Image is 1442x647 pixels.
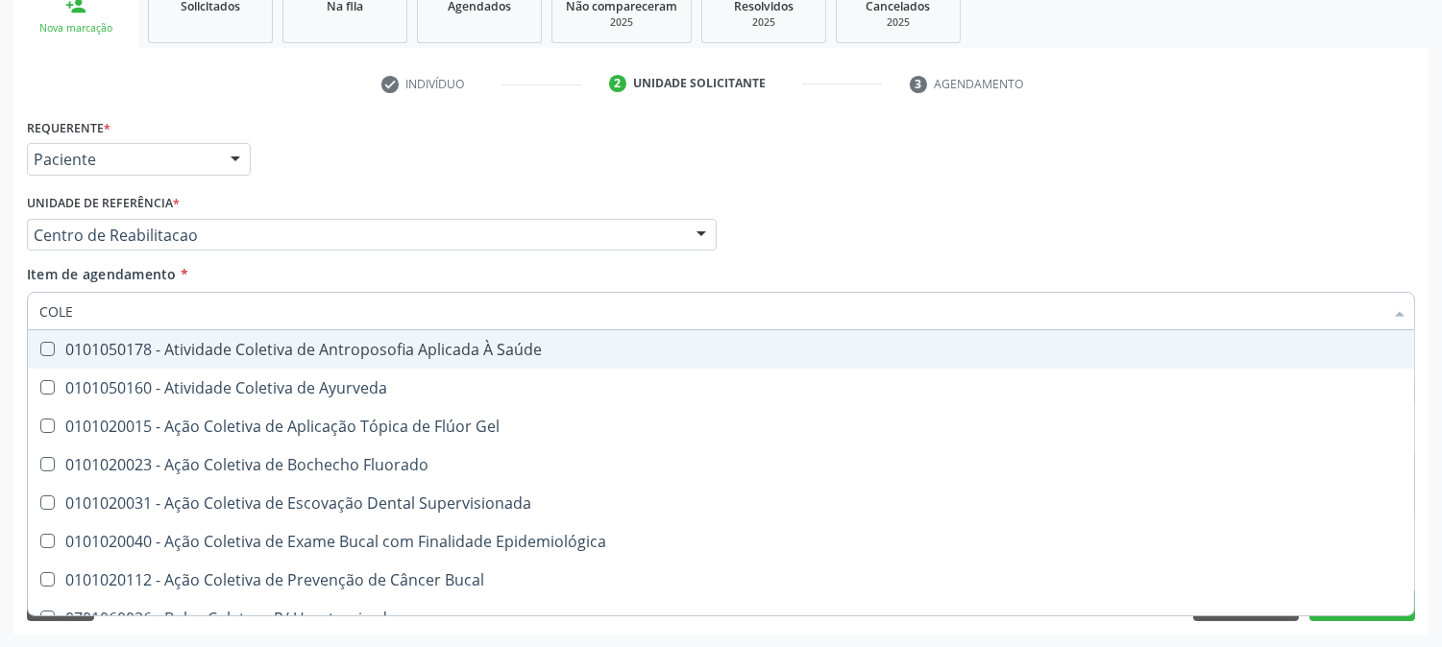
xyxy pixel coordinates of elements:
div: Nova marcação [27,21,125,36]
span: Paciente [34,150,211,169]
span: Centro de Reabilitacao [34,226,677,245]
span: Item de agendamento [27,265,177,283]
label: Unidade de referência [27,189,180,219]
div: Unidade solicitante [633,75,766,92]
div: 2025 [566,15,677,30]
input: Buscar por procedimentos [39,292,1383,330]
label: Requerente [27,113,110,143]
div: 2025 [850,15,946,30]
div: 2 [609,75,626,92]
div: 2025 [716,15,812,30]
